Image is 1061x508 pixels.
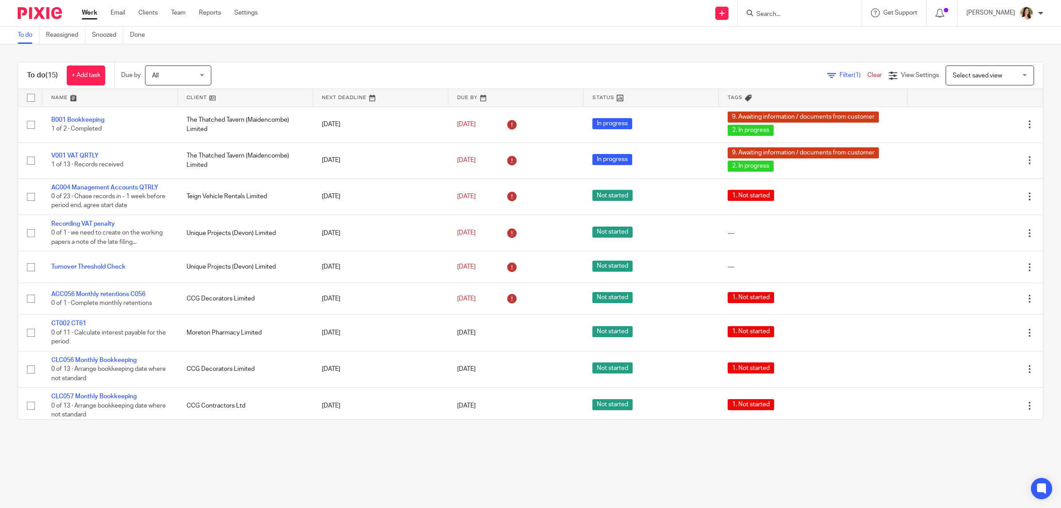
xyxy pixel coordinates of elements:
[457,193,476,200] span: [DATE]
[51,393,137,400] a: CLC057 Monthly Bookkeeping
[51,193,165,209] span: 0 of 23 · Chase records in - 1 week before period end, agree start date
[592,292,633,303] span: Not started
[171,8,186,17] a: Team
[901,72,939,78] span: View Settings
[51,320,86,327] a: CT002 CT61
[728,362,774,373] span: 1. Not started
[18,7,62,19] img: Pixie
[138,8,158,17] a: Clients
[46,27,85,44] a: Reassigned
[199,8,221,17] a: Reports
[728,147,879,158] span: 9. Awaiting information / documents from customer
[966,8,1015,17] p: [PERSON_NAME]
[457,264,476,270] span: [DATE]
[592,399,633,410] span: Not started
[234,8,258,17] a: Settings
[728,190,774,201] span: 1. Not started
[953,73,1002,79] span: Select saved view
[51,185,158,191] a: AC004 Management Accounts QTRLY
[27,71,58,80] h1: To do
[313,315,448,351] td: [DATE]
[51,403,166,418] span: 0 of 13 · Arrange bookkeeping date where not standard
[592,118,632,129] span: In progress
[313,351,448,387] td: [DATE]
[18,27,39,44] a: To do
[178,315,313,351] td: Moreton Pharmacy Limited
[728,326,774,337] span: 1. Not started
[313,251,448,283] td: [DATE]
[728,262,899,271] div: ---
[592,154,632,165] span: In progress
[313,215,448,251] td: [DATE]
[728,125,774,136] span: 2. In progress
[46,72,58,79] span: (15)
[313,142,448,178] td: [DATE]
[51,291,145,297] a: ACC056 Monthly retentions C056
[457,330,476,336] span: [DATE]
[457,366,476,372] span: [DATE]
[313,178,448,215] td: [DATE]
[592,261,633,272] span: Not started
[51,300,152,306] span: 0 of 1 · Complete monthly retentions
[178,215,313,251] td: Unique Projects (Devon) Limited
[178,251,313,283] td: Unique Projects (Devon) Limited
[592,326,633,337] span: Not started
[51,117,104,123] a: B001 Bookkeeping
[51,230,163,246] span: 0 of 1 · we need to create on the working papers a note of the late filing...
[728,229,899,238] div: ---
[51,357,137,363] a: CLC056 Monthly Bookkeeping
[728,292,774,303] span: 1. Not started
[82,8,97,17] a: Work
[457,121,476,127] span: [DATE]
[152,73,159,79] span: All
[728,161,774,172] span: 2. In progress
[313,283,448,314] td: [DATE]
[756,11,835,19] input: Search
[51,221,115,227] a: Recording VAT penalty
[178,178,313,215] td: Teign Vehicle Rentals Limited
[840,72,867,78] span: Filter
[728,95,743,100] span: Tags
[313,107,448,142] td: [DATE]
[178,388,313,424] td: CCG Contractors Ltd
[457,403,476,409] span: [DATE]
[51,366,166,381] span: 0 of 13 · Arrange bookkeeping date where not standard
[130,27,152,44] a: Done
[92,27,123,44] a: Snoozed
[51,153,99,159] a: V001 VAT QRTLY
[592,190,633,201] span: Not started
[178,107,313,142] td: The Thatched Tavern (Maidencombe) Limited
[67,65,105,85] a: + Add task
[178,351,313,387] td: CCG Decorators Limited
[1019,6,1034,20] img: High%20Res%20Andrew%20Price%20Accountants_Poppy%20Jakes%20photography-1153.jpg
[51,264,126,270] a: Turnover Threshold Check
[867,72,882,78] a: Clear
[313,388,448,424] td: [DATE]
[854,72,861,78] span: (1)
[51,126,102,132] span: 1 of 2 · Completed
[457,230,476,236] span: [DATE]
[51,330,166,345] span: 0 of 11 · Calculate interest payable for the period
[883,10,917,16] span: Get Support
[457,157,476,163] span: [DATE]
[728,112,879,123] span: 9. Awaiting information / documents from customer
[457,296,476,302] span: [DATE]
[728,399,774,410] span: 1. Not started
[111,8,125,17] a: Email
[592,362,633,373] span: Not started
[592,227,633,238] span: Not started
[178,142,313,178] td: The Thatched Tavern (Maidencombe) Limited
[121,71,141,80] p: Due by
[178,283,313,314] td: CCG Decorators Limited
[51,162,123,168] span: 1 of 13 · Records received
